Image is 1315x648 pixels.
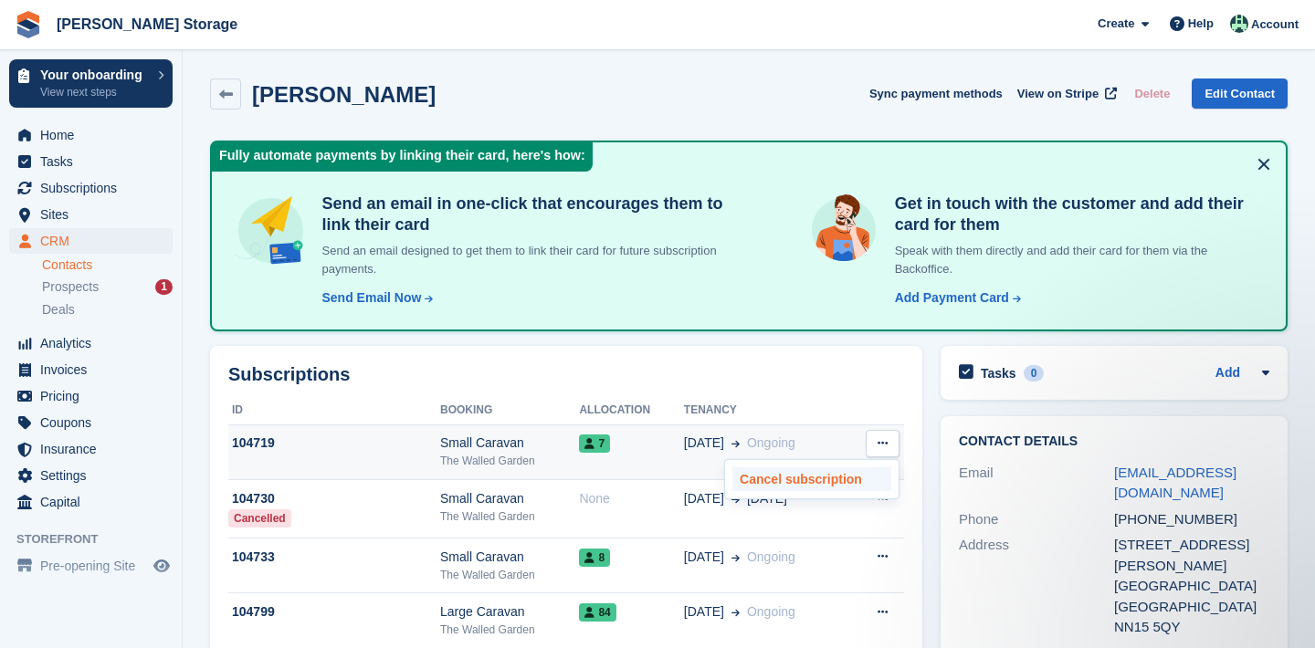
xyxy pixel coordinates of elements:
[732,467,891,491] p: Cancel subscription
[579,603,615,622] span: 84
[42,301,75,319] span: Deals
[1251,16,1299,34] span: Account
[315,193,735,235] h4: Send an email in one-click that encourages them to link their card
[234,193,308,267] img: send-email-b5881ef4c8f827a638e46e229e590028c7e36e3a6c99d2365469aff88783de13.svg
[1114,556,1269,577] div: [PERSON_NAME]
[747,604,795,619] span: Ongoing
[40,436,150,462] span: Insurance
[9,59,173,108] a: Your onboarding View next steps
[895,288,1009,308] div: Add Payment Card
[228,548,440,567] div: 104733
[42,277,173,297] a: Prospects 1
[579,489,683,508] div: None
[1114,535,1269,556] div: [STREET_ADDRESS]
[579,549,610,567] span: 8
[959,463,1114,504] div: Email
[40,175,150,201] span: Subscriptions
[40,149,150,174] span: Tasks
[40,84,149,100] p: View next steps
[9,330,173,356] a: menu
[1098,15,1134,33] span: Create
[747,435,795,450] span: Ongoing
[440,396,579,425] th: Booking
[1114,597,1269,618] div: [GEOGRAPHIC_DATA]
[322,288,422,308] div: Send Email Now
[579,396,683,425] th: Allocation
[684,396,848,425] th: Tenancy
[40,489,150,515] span: Capital
[40,122,150,148] span: Home
[212,142,593,172] div: Fully automate payments by linking their card, here's how:
[579,434,610,453] span: 7
[228,509,291,528] div: Cancelled
[40,383,150,409] span: Pricing
[959,434,1269,449] h2: Contact Details
[228,364,904,385] h2: Subscriptions
[9,553,173,579] a: menu
[1114,576,1269,597] div: [GEOGRAPHIC_DATA]
[959,509,1114,530] div: Phone
[440,622,579,638] div: The Walled Garden
[1017,85,1099,103] span: View on Stripe
[228,396,440,425] th: ID
[684,602,724,622] span: [DATE]
[869,78,1003,109] button: Sync payment methods
[9,357,173,382] a: menu
[40,202,150,227] span: Sites
[440,434,579,453] div: Small Caravan
[40,68,149,81] p: Your onboarding
[440,602,579,622] div: Large Caravan
[228,489,440,508] div: 104730
[959,535,1114,638] div: Address
[40,357,150,382] span: Invoices
[684,489,724,508] span: [DATE]
[9,175,173,201] a: menu
[440,508,579,525] div: The Walled Garden
[747,549,795,564] span: Ongoing
[9,149,173,174] a: menu
[684,434,724,453] span: [DATE]
[42,300,173,319] a: Deals
[684,548,724,567] span: [DATE]
[1010,78,1120,109] a: View on Stripe
[228,602,440,622] div: 104799
[228,434,440,453] div: 104719
[1192,78,1288,109] a: Edit Contact
[888,193,1264,235] h4: Get in touch with the customer and add their card for them
[42,256,173,274] a: Contacts
[49,9,245,39] a: [PERSON_NAME] Storage
[1114,509,1269,530] div: [PHONE_NUMBER]
[1230,15,1248,33] img: Nicholas Pain
[252,82,436,107] h2: [PERSON_NAME]
[40,553,150,579] span: Pre-opening Site
[40,330,150,356] span: Analytics
[1127,78,1177,109] button: Delete
[1114,617,1269,638] div: NN15 5QY
[9,489,173,515] a: menu
[888,242,1264,277] p: Speak with them directly and add their card for them via the Backoffice.
[15,11,42,38] img: stora-icon-8386f47178a22dfd0bd8f6a31ec36ba5ce8667c1dd55bd0f319d3a0aa187defe.svg
[42,278,99,296] span: Prospects
[9,410,173,435] a: menu
[1188,15,1214,33] span: Help
[9,228,173,254] a: menu
[440,489,579,508] div: Small Caravan
[1215,363,1240,384] a: Add
[155,279,173,295] div: 1
[9,122,173,148] a: menu
[315,242,735,277] p: Send an email designed to get them to link their card for future subscription payments.
[40,410,150,435] span: Coupons
[16,530,182,549] span: Storefront
[440,567,579,583] div: The Walled Garden
[981,365,1016,381] h2: Tasks
[1024,365,1045,381] div: 0
[440,453,579,469] div: The Walled Garden
[888,288,1023,308] a: Add Payment Card
[40,228,150,254] span: CRM
[9,436,173,462] a: menu
[9,463,173,488] a: menu
[440,548,579,567] div: Small Caravan
[807,193,879,266] img: get-in-touch-e3e95b6451f4e49772a6039d3abdde126589d6f45a760754adfa51be33bf0f70.svg
[1114,465,1236,501] a: [EMAIL_ADDRESS][DOMAIN_NAME]
[40,463,150,488] span: Settings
